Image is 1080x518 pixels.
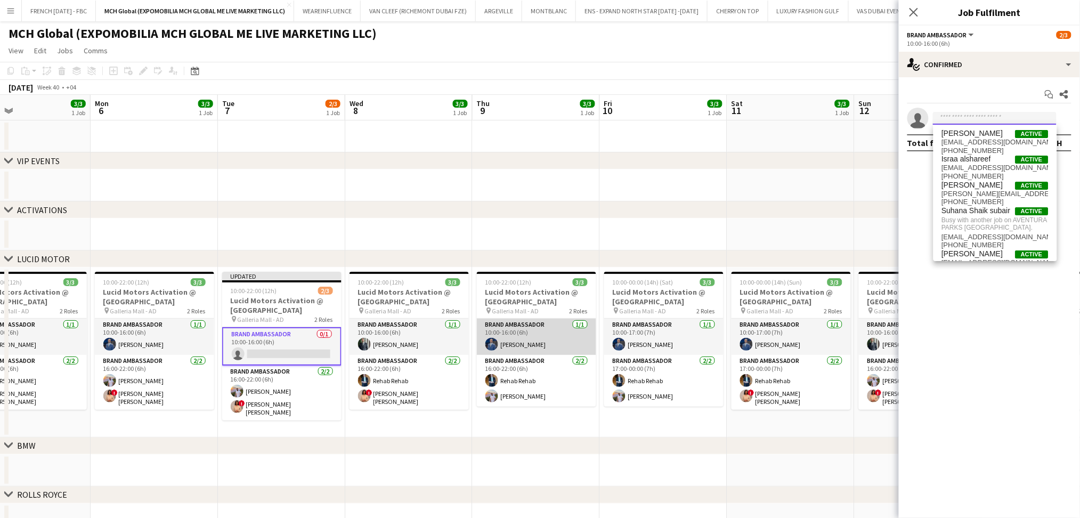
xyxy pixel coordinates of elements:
[768,1,849,21] button: LUXURY FASHION GULF
[111,390,118,396] span: !
[361,1,476,21] button: VAN CLEEF (RICHEMONT DUBAI FZE)
[315,315,333,323] span: 2 Roles
[604,319,724,355] app-card-role: Brand Ambassador1/110:00-17:00 (7h)[PERSON_NAME]
[477,287,596,306] h3: Lucid Motors Activation @ [GEOGRAPHIC_DATA]
[30,44,51,58] a: Edit
[350,319,469,355] app-card-role: Brand Ambassador1/110:00-16:00 (6h)[PERSON_NAME]
[365,307,412,315] span: Galleria Mall - AD
[604,272,724,407] app-job-card: 10:00-00:00 (14h) (Sat)3/3Lucid Motors Activation @ [GEOGRAPHIC_DATA] Galleria Mall - AD2 RolesBr...
[942,181,1003,190] span: Michelle Marie Brillo
[84,46,108,55] span: Comms
[874,307,921,315] span: Galleria Mall - AD
[110,307,157,315] span: Galleria Mall - AD
[732,272,851,410] div: 10:00-00:00 (14h) (Sun)3/3Lucid Motors Activation @ [GEOGRAPHIC_DATA] Galleria Mall - AD2 RolesBr...
[827,278,842,286] span: 3/3
[576,1,708,21] button: ENS - EXPAND NORTH STAR [DATE] -[DATE]
[318,287,333,295] span: 2/3
[700,278,715,286] span: 3/3
[1016,182,1049,190] span: Active
[859,287,978,306] h3: Lucid Motors Activation @ [GEOGRAPHIC_DATA]
[358,278,404,286] span: 10:00-22:00 (12h)
[1016,250,1049,258] span: Active
[899,52,1080,77] div: Confirmed
[9,26,377,42] h1: MCH Global (EXPOMOBILIA MCH GLOBAL ME LIVE MARKETING LLC)
[942,190,1049,198] span: michellemarie.garcia@yahoo.com
[191,278,206,286] span: 3/3
[824,307,842,315] span: 2 Roles
[942,129,1003,138] span: Hassan Ali
[859,319,978,355] app-card-role: Brand Ambassador1/110:00-16:00 (6h)[PERSON_NAME]
[66,83,76,91] div: +04
[1057,31,1071,39] span: 2/3
[453,100,468,108] span: 3/3
[222,272,342,420] app-job-card: Updated10:00-22:00 (12h)2/3Lucid Motors Activation @ [GEOGRAPHIC_DATA] Galleria Mall - AD2 RolesB...
[580,100,595,108] span: 3/3
[859,272,978,410] app-job-card: 10:00-22:00 (12h)3/3Lucid Motors Activation @ [GEOGRAPHIC_DATA] Galleria Mall - AD2 RolesBrand Am...
[95,272,214,410] app-job-card: 10:00-22:00 (12h)3/3Lucid Motors Activation @ [GEOGRAPHIC_DATA] Galleria Mall - AD2 RolesBrand Am...
[93,104,109,117] span: 6
[740,278,802,286] span: 10:00-00:00 (14h) (Sun)
[942,138,1049,147] span: syedhassan.ali.1@hotmail.com
[604,355,724,407] app-card-role: Brand Ambassador2/217:00-00:00 (7h)Rehab Rehab[PERSON_NAME]
[239,400,245,407] span: !
[350,272,469,410] app-job-card: 10:00-22:00 (12h)3/3Lucid Motors Activation @ [GEOGRAPHIC_DATA] Galleria Mall - AD2 RolesBrand Am...
[477,355,596,407] app-card-role: Brand Ambassador2/216:00-22:00 (6h)Rehab Rehab[PERSON_NAME]
[867,278,914,286] span: 10:00-22:00 (12h)
[604,99,613,108] span: Fri
[9,46,23,55] span: View
[366,390,372,396] span: !
[942,241,1049,249] span: +971561132090
[732,287,851,306] h3: Lucid Motors Activation @ [GEOGRAPHIC_DATA]
[907,137,944,148] div: Total fee
[9,82,33,93] div: [DATE]
[95,319,214,355] app-card-role: Brand Ambassador1/110:00-16:00 (6h)[PERSON_NAME]
[198,100,213,108] span: 3/3
[942,164,1049,172] span: esoo_dara@outlook.com
[222,366,342,420] app-card-role: Brand Ambassador2/216:00-22:00 (6h)[PERSON_NAME]![PERSON_NAME] [PERSON_NAME]
[231,287,277,295] span: 10:00-22:00 (12h)
[492,307,539,315] span: Galleria Mall - AD
[222,99,234,108] span: Tue
[4,44,28,58] a: View
[95,355,214,410] app-card-role: Brand Ambassador2/216:00-22:00 (6h)[PERSON_NAME]![PERSON_NAME] [PERSON_NAME]
[899,5,1080,19] h3: Job Fulfilment
[238,315,285,323] span: Galleria Mall - AD
[942,155,992,164] span: Israa alshareef
[907,31,976,39] button: Brand Ambassador
[294,1,361,21] button: WEAREINFLUENCE
[445,278,460,286] span: 3/3
[17,489,67,500] div: ROLLS ROYCE
[835,100,850,108] span: 3/3
[942,249,1003,258] span: Sara Abadia
[942,233,1049,241] span: suhanasubair95@gmail.com
[942,147,1049,155] span: +971566335136
[570,307,588,315] span: 2 Roles
[942,206,1011,215] span: Suhana Shaik subair
[476,1,522,21] button: ARGEVILLE
[477,272,596,407] div: 10:00-22:00 (12h)3/3Lucid Motors Activation @ [GEOGRAPHIC_DATA] Galleria Mall - AD2 RolesBrand Am...
[522,1,576,21] button: MONTBLANC
[103,278,150,286] span: 10:00-22:00 (12h)
[350,99,363,108] span: Wed
[350,355,469,410] app-card-role: Brand Ambassador2/216:00-22:00 (6h)Rehab Rehab![PERSON_NAME] [PERSON_NAME]
[53,44,77,58] a: Jobs
[222,296,342,315] h3: Lucid Motors Activation @ [GEOGRAPHIC_DATA]
[942,215,1049,233] span: Busy with another job on AVENTURA PARKS [GEOGRAPHIC_DATA].
[453,109,467,117] div: 1 Job
[708,100,722,108] span: 3/3
[17,254,70,264] div: LUCID MOTOR
[732,99,743,108] span: Sat
[60,307,78,315] span: 2 Roles
[620,307,667,315] span: Galleria Mall - AD
[907,39,1071,47] div: 10:00-16:00 (6h)
[604,287,724,306] h3: Lucid Motors Activation @ [GEOGRAPHIC_DATA]
[475,104,490,117] span: 9
[221,104,234,117] span: 7
[697,307,715,315] span: 2 Roles
[907,31,967,39] span: Brand Ambassador
[859,99,872,108] span: Sun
